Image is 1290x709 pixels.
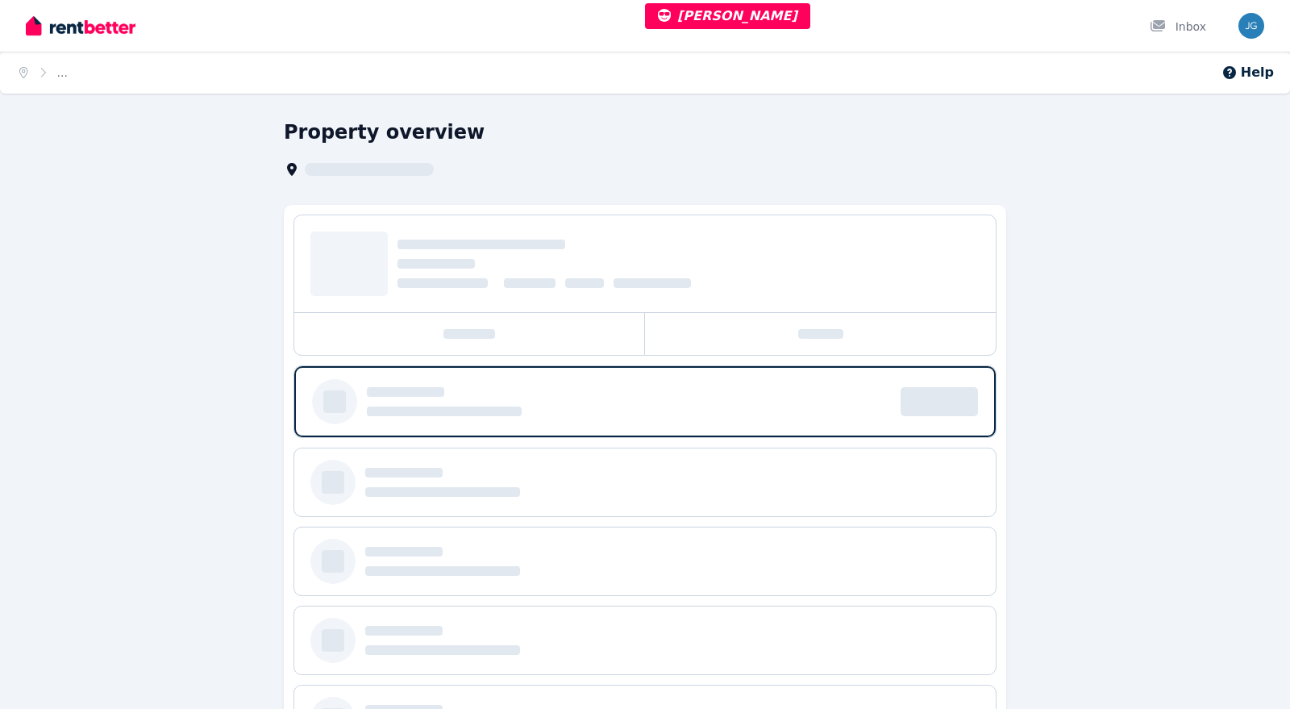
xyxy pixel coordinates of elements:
[1221,63,1274,82] button: Help
[26,14,135,38] img: RentBetter
[284,119,485,145] h1: Property overview
[57,66,68,79] span: ...
[1150,19,1206,35] div: Inbox
[658,8,797,23] span: [PERSON_NAME]
[1238,13,1264,39] img: Jeremy Goldschmidt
